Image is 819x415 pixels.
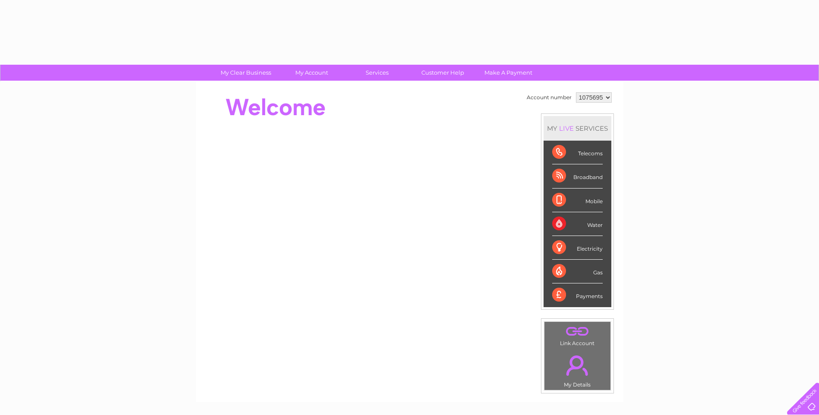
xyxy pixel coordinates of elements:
div: Gas [552,260,603,283]
a: . [547,350,608,380]
div: Electricity [552,236,603,260]
td: Link Account [544,321,611,349]
div: LIVE [557,124,576,132]
a: My Account [276,65,347,81]
div: Water [552,212,603,236]
a: My Clear Business [210,65,281,81]
td: My Details [544,348,611,390]
a: . [547,324,608,339]
div: MY SERVICES [544,116,611,141]
div: Broadband [552,164,603,188]
div: Telecoms [552,141,603,164]
a: Make A Payment [473,65,544,81]
a: Customer Help [407,65,478,81]
div: Mobile [552,189,603,212]
div: Payments [552,283,603,307]
a: Services [342,65,413,81]
td: Account number [525,90,574,105]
